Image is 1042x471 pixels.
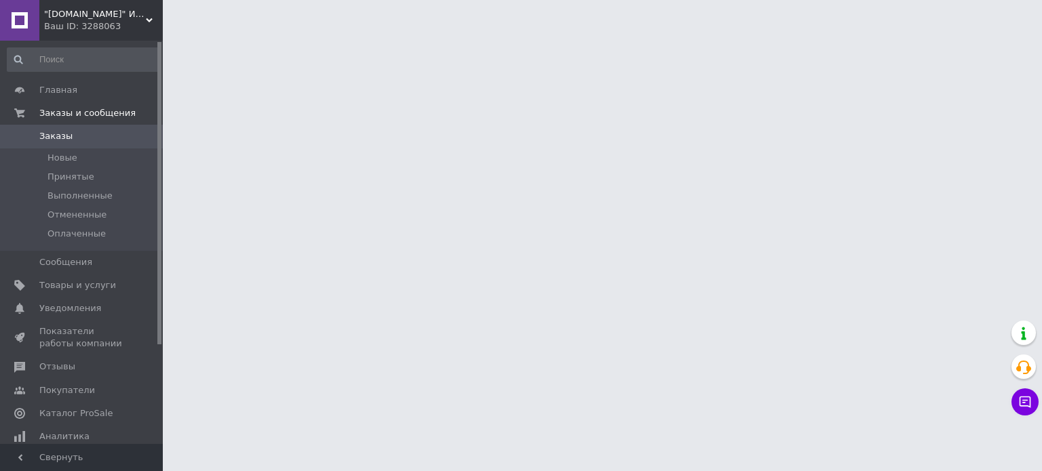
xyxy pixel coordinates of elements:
[47,190,113,202] span: Выполненные
[39,279,116,291] span: Товары и услуги
[39,407,113,419] span: Каталог ProSale
[39,84,77,96] span: Главная
[39,430,90,443] span: Аналитика
[47,209,107,221] span: Отмененные
[39,361,75,373] span: Отзывы
[44,8,146,20] span: "fishthehook.com.ua" Интернет - магазин все для рыбалки
[39,256,92,268] span: Сообщения
[1011,388,1039,415] button: Чат с покупателем
[39,384,95,396] span: Покупатели
[7,47,160,72] input: Поиск
[47,228,106,240] span: Оплаченные
[39,325,126,350] span: Показатели работы компании
[47,152,77,164] span: Новые
[47,171,94,183] span: Принятые
[44,20,163,33] div: Ваш ID: 3288063
[39,302,101,314] span: Уведомления
[39,130,73,142] span: Заказы
[39,107,136,119] span: Заказы и сообщения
